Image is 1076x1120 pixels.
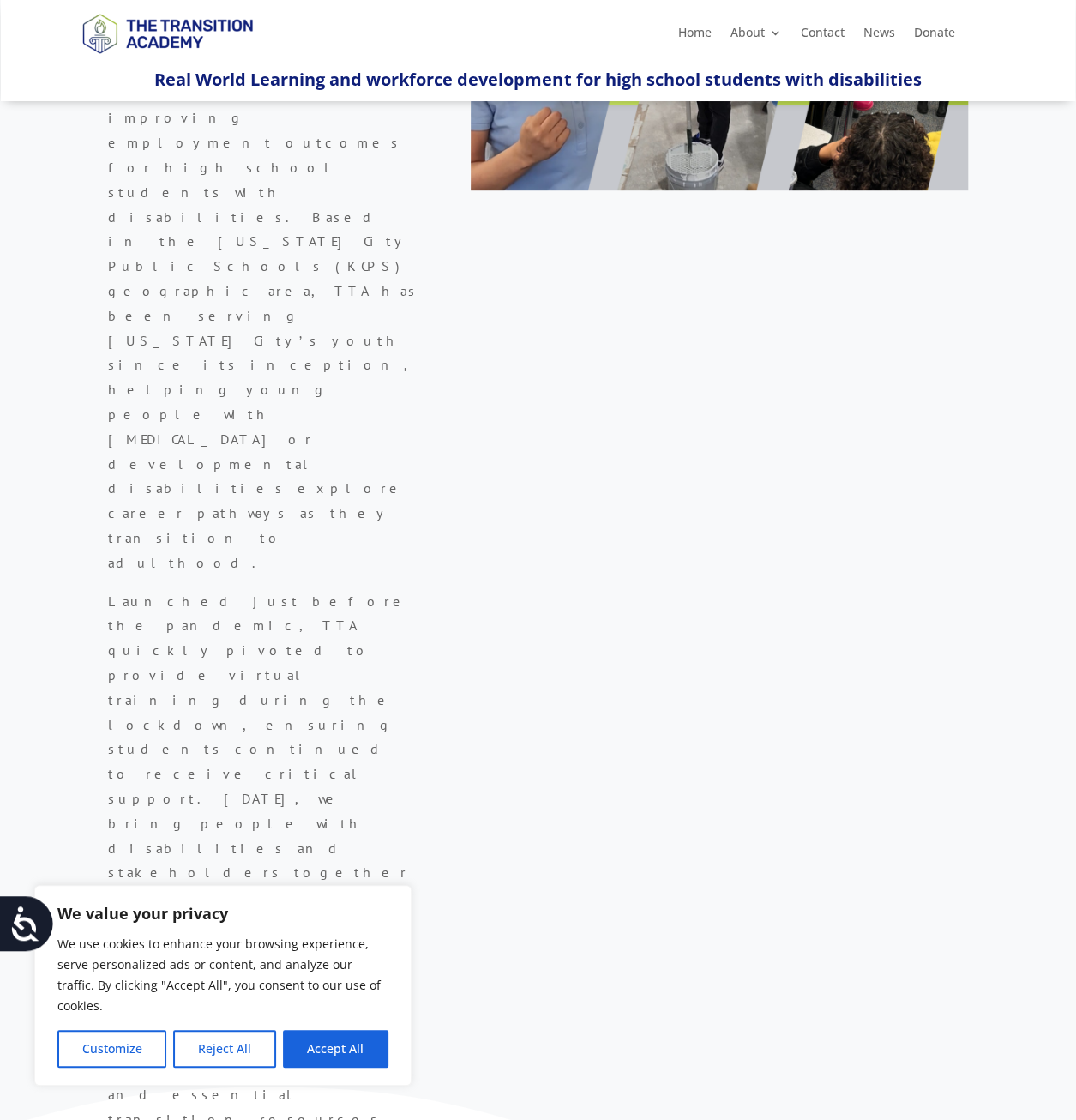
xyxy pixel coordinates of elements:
[800,27,844,45] a: Contact
[173,1030,275,1068] button: Reject All
[75,51,260,67] a: Logo-Noticias
[863,27,894,45] a: News
[57,903,388,924] p: We value your privacy
[57,1030,166,1068] button: Customize
[283,1030,388,1068] button: Accept All
[730,27,781,45] a: About
[677,27,711,45] a: Home
[75,3,260,63] img: TTA Brand_TTA Primary Logo_Horizontal_Light BG
[913,27,954,45] a: Donate
[57,934,388,1016] p: We use cookies to enhance your browsing experience, serve personalized ads or content, and analyz...
[154,68,921,91] span: Real World Learning and workforce development for high school students with disabilities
